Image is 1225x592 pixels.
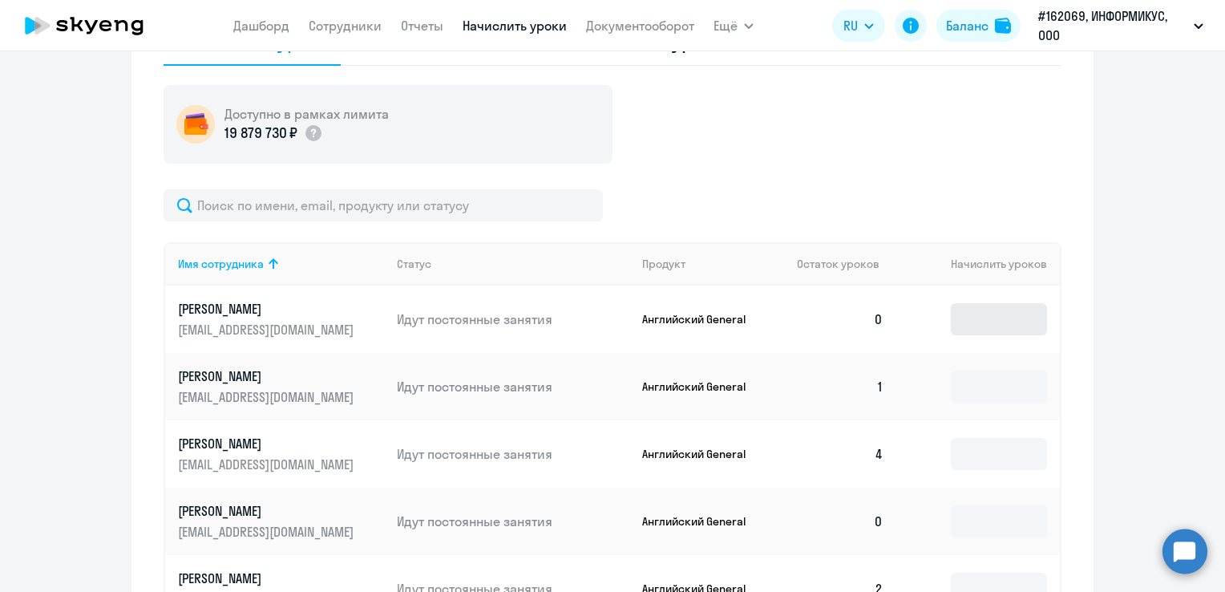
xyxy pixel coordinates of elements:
button: Балансbalance [936,10,1021,42]
p: #162069, ИНФОРМИКУС, ООО [1038,6,1187,45]
td: 0 [784,286,896,353]
p: [EMAIL_ADDRESS][DOMAIN_NAME] [178,456,358,473]
p: Английский General [642,312,762,326]
a: Отчеты [401,18,443,34]
a: [PERSON_NAME][EMAIL_ADDRESS][DOMAIN_NAME] [178,367,384,406]
a: [PERSON_NAME][EMAIL_ADDRESS][DOMAIN_NAME] [178,502,384,541]
p: [PERSON_NAME] [178,570,358,587]
p: [EMAIL_ADDRESS][DOMAIN_NAME] [178,388,358,406]
p: 19 879 730 ₽ [224,123,297,144]
p: Английский General [642,379,762,394]
p: [PERSON_NAME] [178,300,358,318]
p: [EMAIL_ADDRESS][DOMAIN_NAME] [178,321,358,339]
th: Начислить уроков [896,242,1060,286]
p: [PERSON_NAME] [178,367,358,385]
td: 4 [784,420,896,488]
p: Идут постоянные занятия [397,378,629,395]
p: [PERSON_NAME] [178,502,358,520]
td: 1 [784,353,896,420]
td: 0 [784,488,896,555]
span: RU [843,16,858,35]
h5: Доступно в рамках лимита [224,105,389,123]
span: Остаток уроков [797,257,879,271]
div: Продукт [642,257,685,271]
a: Сотрудники [309,18,382,34]
div: Статус [397,257,629,271]
a: Документооборот [586,18,694,34]
span: Ещё [714,16,738,35]
div: Статус [397,257,431,271]
p: Идут постоянные занятия [397,513,629,530]
p: [EMAIL_ADDRESS][DOMAIN_NAME] [178,523,358,541]
a: Начислить уроки [463,18,567,34]
div: Имя сотрудника [178,257,384,271]
button: #162069, ИНФОРМИКУС, ООО [1030,6,1211,45]
div: Остаток уроков [797,257,896,271]
img: balance [995,18,1011,34]
img: wallet-circle.png [176,105,215,144]
p: [PERSON_NAME] [178,435,358,452]
a: Дашборд [233,18,289,34]
p: Идут постоянные занятия [397,310,629,328]
div: Продукт [642,257,785,271]
button: RU [832,10,885,42]
p: Английский General [642,447,762,461]
input: Поиск по имени, email, продукту или статусу [164,189,603,221]
a: [PERSON_NAME][EMAIL_ADDRESS][DOMAIN_NAME] [178,435,384,473]
p: Английский General [642,514,762,529]
div: Имя сотрудника [178,257,264,271]
div: Баланс [946,16,988,35]
a: [PERSON_NAME][EMAIL_ADDRESS][DOMAIN_NAME] [178,300,384,339]
button: Ещё [714,10,754,42]
p: Идут постоянные занятия [397,445,629,463]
